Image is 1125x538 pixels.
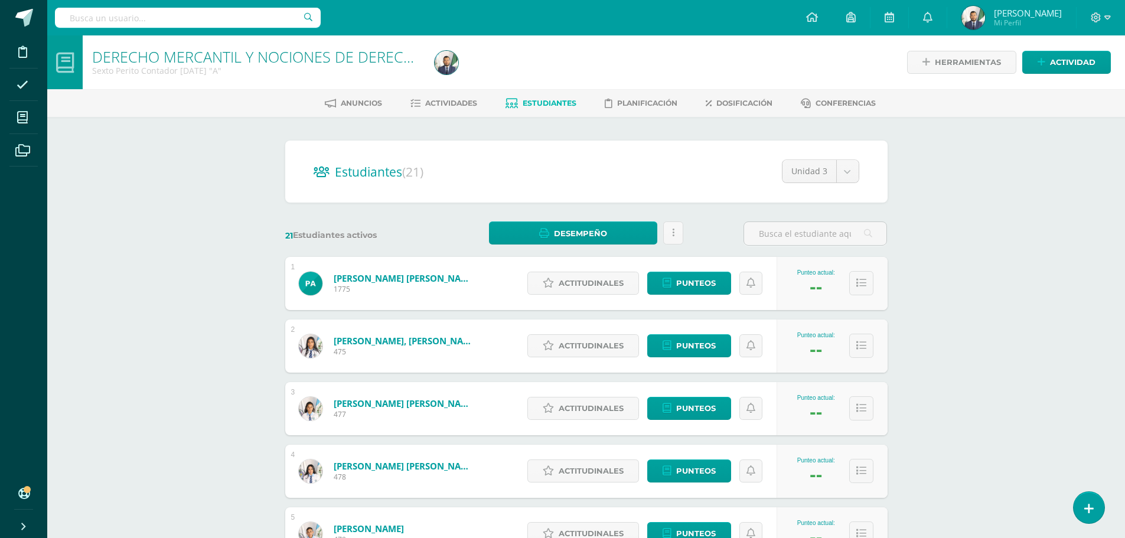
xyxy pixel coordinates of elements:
span: Actitudinales [559,335,624,357]
img: fe6dab39ae013c9925478486f43fc832.png [299,334,322,358]
span: Punteos [676,460,716,482]
a: Desempeño [489,221,657,244]
span: Unidad 3 [791,160,827,182]
span: Actitudinales [559,272,624,294]
div: Punteo actual: [797,269,835,276]
span: Actividad [1050,51,1095,73]
a: Anuncios [325,94,382,113]
span: Estudiantes [523,99,576,107]
a: [PERSON_NAME], [PERSON_NAME] [334,335,475,347]
span: 478 [334,472,475,482]
input: Busca un usuario... [55,8,321,28]
div: 2 [291,325,295,334]
span: Mi Perfil [994,18,1062,28]
span: Punteos [676,272,716,294]
span: 21 [285,230,293,241]
div: Punteo actual: [797,332,835,338]
a: Punteos [647,334,731,357]
span: 475 [334,347,475,357]
div: -- [810,276,822,298]
div: Punteo actual: [797,520,835,526]
a: [PERSON_NAME] [PERSON_NAME] [334,460,475,472]
span: 1775 [334,284,475,294]
span: Anuncios [341,99,382,107]
span: Actividades [425,99,477,107]
span: Estudiantes [335,164,423,180]
a: Planificación [605,94,677,113]
div: Punteo actual: [797,394,835,401]
div: -- [810,464,822,485]
a: DERECHO MERCANTIL Y NOCIONES DE DERECHO LABORAL [92,47,492,67]
a: Estudiantes [506,94,576,113]
img: 55bb383bf3ddc23fff378e890c8de0ea.png [299,397,322,420]
span: Actitudinales [559,397,624,419]
a: Actitudinales [527,459,639,482]
span: Conferencias [816,99,876,107]
span: Punteos [676,335,716,357]
span: Punteos [676,397,716,419]
span: Dosificación [716,99,772,107]
a: Actitudinales [527,272,639,295]
img: 2b87af8304f8a851a0c23ecbecf7e26c.png [299,272,322,295]
a: Actividad [1022,51,1111,74]
div: 5 [291,513,295,521]
span: (21) [402,164,423,180]
a: [PERSON_NAME] [334,523,404,534]
label: Estudiantes activos [285,230,429,241]
h1: DERECHO MERCANTIL Y NOCIONES DE DERECHO LABORAL [92,48,420,65]
a: Actitudinales [527,334,639,357]
a: Punteos [647,397,731,420]
a: Unidad 3 [782,160,859,182]
div: -- [810,338,822,360]
a: [PERSON_NAME] [PERSON_NAME] [334,397,475,409]
span: 477 [334,409,475,419]
img: f505c26a337efa3a5a39bdf94c7c94b4.png [961,6,985,30]
span: Desempeño [554,223,607,244]
a: Conferencias [801,94,876,113]
a: Dosificación [706,94,772,113]
a: Actividades [410,94,477,113]
img: 217d8273f253a4c81de87d840ca83bea.png [299,459,322,483]
a: Punteos [647,272,731,295]
a: Actitudinales [527,397,639,420]
span: Actitudinales [559,460,624,482]
div: Sexto Perito Contador Sábado 'A' [92,65,420,76]
span: Planificación [617,99,677,107]
img: f505c26a337efa3a5a39bdf94c7c94b4.png [435,51,458,74]
a: [PERSON_NAME] [PERSON_NAME] [334,272,475,284]
input: Busca el estudiante aquí... [744,222,886,245]
div: 1 [291,263,295,271]
div: 4 [291,451,295,459]
a: Punteos [647,459,731,482]
div: 3 [291,388,295,396]
a: Herramientas [907,51,1016,74]
span: Herramientas [935,51,1001,73]
span: [PERSON_NAME] [994,7,1062,19]
div: Punteo actual: [797,457,835,464]
div: -- [810,401,822,423]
